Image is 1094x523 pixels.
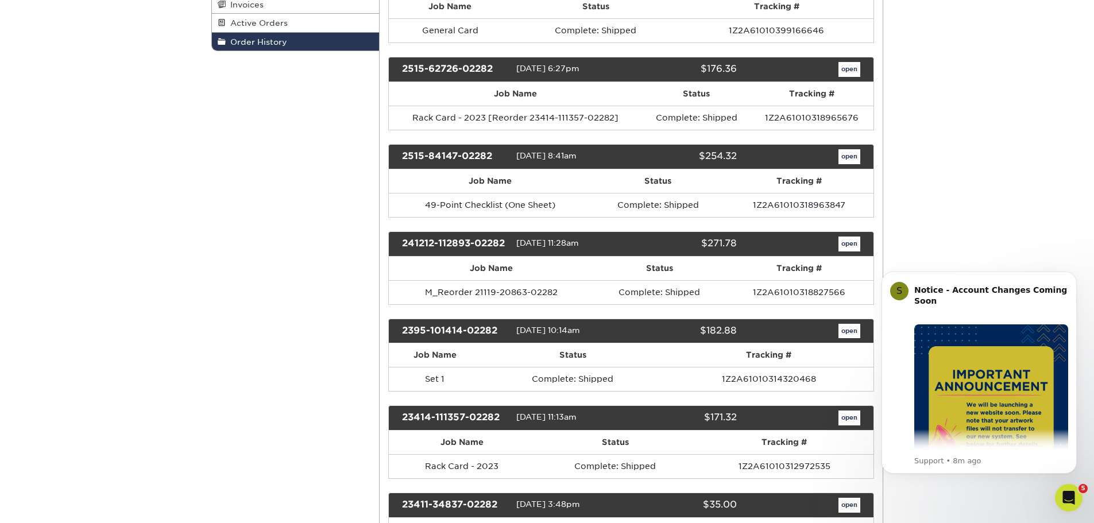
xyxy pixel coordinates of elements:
[725,257,873,280] th: Tracking #
[389,367,481,391] td: Set 1
[516,499,580,509] span: [DATE] 3:48pm
[838,62,860,77] a: open
[664,343,873,367] th: Tracking #
[535,454,695,478] td: Complete: Shipped
[643,82,751,106] th: Status
[623,237,745,251] div: $271.78
[623,498,745,513] div: $35.00
[592,193,725,217] td: Complete: Shipped
[643,106,751,130] td: Complete: Shipped
[389,431,535,454] th: Job Name
[516,326,580,335] span: [DATE] 10:14am
[481,367,664,391] td: Complete: Shipped
[393,324,516,339] div: 2395-101414-02282
[389,257,593,280] th: Job Name
[593,280,725,304] td: Complete: Shipped
[725,280,873,304] td: 1Z2A61010318827566
[393,149,516,164] div: 2515-84147-02282
[593,257,725,280] th: Status
[623,62,745,77] div: $176.36
[516,238,579,247] span: [DATE] 11:28am
[838,410,860,425] a: open
[838,237,860,251] a: open
[516,64,579,73] span: [DATE] 6:27pm
[389,193,592,217] td: 49-Point Checklist (One Sheet)
[592,169,725,193] th: Status
[680,18,873,42] td: 1Z2A61010399166646
[393,237,516,251] div: 241212-112893-02282
[389,82,643,106] th: Job Name
[393,410,516,425] div: 23414-111357-02282
[725,169,873,193] th: Tracking #
[226,37,287,47] span: Order History
[212,14,380,32] a: Active Orders
[1055,484,1083,512] iframe: Intercom live chat
[389,169,592,193] th: Job Name
[389,454,535,478] td: Rack Card - 2023
[838,324,860,339] a: open
[838,498,860,513] a: open
[1078,484,1088,493] span: 5
[389,106,643,130] td: Rack Card - 2023 [Reorder 23414-111357-02282]
[725,193,873,217] td: 1Z2A61010318963847
[389,18,512,42] td: General Card
[3,488,98,519] iframe: Google Customer Reviews
[389,280,593,304] td: M_Reorder 21119-20863-02282
[623,410,745,425] div: $171.32
[393,62,516,77] div: 2515-62726-02282
[695,431,873,454] th: Tracking #
[212,33,380,51] a: Order History
[389,343,481,367] th: Job Name
[695,454,873,478] td: 1Z2A61010312972535
[864,254,1094,492] iframe: Intercom notifications message
[393,498,516,513] div: 23411-34837-02282
[481,343,664,367] th: Status
[512,18,680,42] td: Complete: Shipped
[516,151,577,160] span: [DATE] 8:41am
[623,324,745,339] div: $182.88
[838,149,860,164] a: open
[535,431,695,454] th: Status
[623,149,745,164] div: $254.32
[226,18,288,28] span: Active Orders
[516,413,577,422] span: [DATE] 11:13am
[751,82,873,106] th: Tracking #
[751,106,873,130] td: 1Z2A61010318965676
[664,367,873,391] td: 1Z2A61010314320468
